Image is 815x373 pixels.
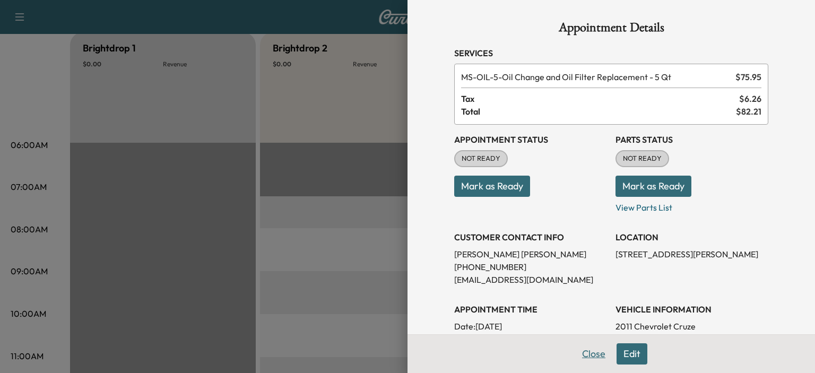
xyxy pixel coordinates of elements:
p: Date: [DATE] [454,320,607,333]
h3: VEHICLE INFORMATION [615,303,768,316]
h3: CUSTOMER CONTACT INFO [454,231,607,244]
p: [EMAIL_ADDRESS][DOMAIN_NAME] [454,273,607,286]
span: NOT READY [617,153,668,164]
h3: Services [454,47,768,59]
h3: APPOINTMENT TIME [454,303,607,316]
span: Tax [461,92,739,105]
span: $ 6.26 [739,92,761,105]
h1: Appointment Details [454,21,768,38]
p: [US_VEHICLE_IDENTIFICATION_NUMBER] [615,333,768,345]
button: Mark as Ready [615,176,691,197]
button: Close [575,343,612,365]
p: [STREET_ADDRESS][PERSON_NAME] [615,248,768,261]
h3: LOCATION [615,231,768,244]
span: $ 82.21 [736,105,761,118]
p: 2011 Chevrolet Cruze [615,320,768,333]
span: 8:00 AM - 12:00 PM [518,333,593,345]
button: Edit [617,343,647,365]
h3: Appointment Status [454,133,607,146]
span: Oil Change and Oil Filter Replacement - 5 Qt [461,71,731,83]
p: [PERSON_NAME] [PERSON_NAME] [454,248,607,261]
p: View Parts List [615,197,768,214]
p: Arrival Window: [454,333,607,345]
p: [PHONE_NUMBER] [454,261,607,273]
h3: Parts Status [615,133,768,146]
span: Total [461,105,736,118]
span: NOT READY [455,153,507,164]
span: $ 75.95 [735,71,761,83]
button: Mark as Ready [454,176,530,197]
